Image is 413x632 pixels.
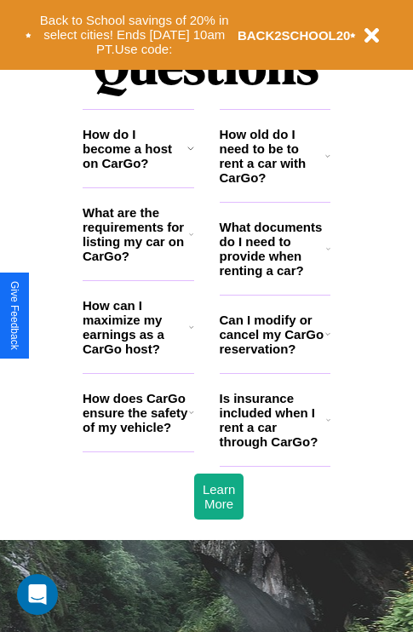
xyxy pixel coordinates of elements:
div: Give Feedback [9,281,20,350]
h3: How do I become a host on CarGo? [83,127,187,170]
h3: How old do I need to be to rent a car with CarGo? [220,127,326,185]
div: Open Intercom Messenger [17,574,58,615]
h3: How can I maximize my earnings as a CarGo host? [83,298,189,356]
h3: What documents do I need to provide when renting a car? [220,220,327,278]
button: Learn More [194,474,244,520]
h3: How does CarGo ensure the safety of my vehicle? [83,391,189,434]
button: Back to School savings of 20% in select cities! Ends [DATE] 10am PT.Use code: [32,9,238,61]
h3: What are the requirements for listing my car on CarGo? [83,205,189,263]
b: BACK2SCHOOL20 [238,28,351,43]
h3: Can I modify or cancel my CarGo reservation? [220,313,325,356]
h3: Is insurance included when I rent a car through CarGo? [220,391,326,449]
